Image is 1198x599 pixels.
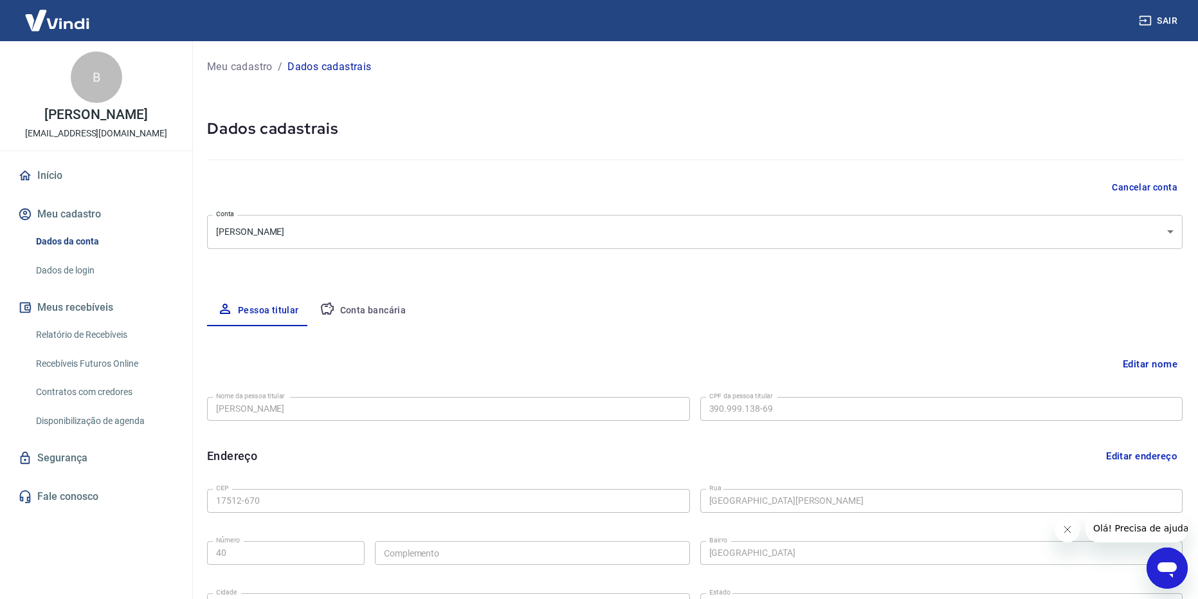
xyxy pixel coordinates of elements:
button: Editar endereço [1101,444,1183,468]
button: Conta bancária [309,295,417,326]
a: Disponibilização de agenda [31,408,177,434]
span: Olá! Precisa de ajuda? [8,9,108,19]
button: Pessoa titular [207,295,309,326]
a: Segurança [15,444,177,472]
h5: Dados cadastrais [207,118,1183,139]
label: Rua [709,483,722,493]
label: Estado [709,587,731,597]
a: Contratos com credores [31,379,177,405]
iframe: Fechar mensagem [1055,517,1080,542]
a: Início [15,161,177,190]
label: Cidade [216,587,237,597]
a: Dados da conta [31,228,177,255]
label: Número [216,535,240,545]
label: Nome da pessoa titular [216,391,285,401]
button: Cancelar conta [1107,176,1183,199]
img: Vindi [15,1,99,40]
iframe: Mensagem da empresa [1085,514,1188,542]
button: Meu cadastro [15,200,177,228]
p: Dados cadastrais [287,59,371,75]
p: [PERSON_NAME] [44,108,147,122]
iframe: Botão para abrir a janela de mensagens [1147,548,1188,589]
div: [PERSON_NAME] [207,215,1183,249]
label: Bairro [709,535,727,545]
a: Dados de login [31,257,177,284]
label: CPF da pessoa titular [709,391,773,401]
h6: Endereço [207,447,257,465]
button: Meus recebíveis [15,293,177,322]
p: / [278,59,282,75]
div: B [71,51,122,103]
a: Relatório de Recebíveis [31,322,177,348]
p: [EMAIL_ADDRESS][DOMAIN_NAME] [25,127,167,140]
label: Conta [216,209,234,219]
button: Editar nome [1118,352,1183,376]
a: Fale conosco [15,483,177,511]
a: Recebíveis Futuros Online [31,351,177,377]
a: Meu cadastro [207,59,273,75]
button: Sair [1136,9,1183,33]
label: CEP [216,483,228,493]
